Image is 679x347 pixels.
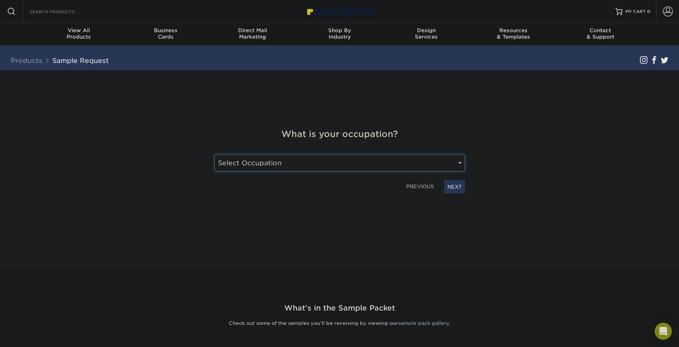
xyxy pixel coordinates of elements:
[130,319,549,327] p: Check out some of the samples you’ll be receiving by viewing our .
[383,27,470,34] span: Design
[470,27,557,34] span: Resources
[296,23,383,46] a: Shop ByIndustry
[625,9,646,15] span: MY CART
[383,23,470,46] a: DesignServices
[655,323,672,340] div: Open Intercom Messenger
[122,27,209,40] div: Cards
[296,27,383,34] span: Shop By
[383,27,470,40] div: Services
[122,27,209,34] span: Business
[209,27,296,34] span: Direct Mail
[296,27,383,40] div: Industry
[470,23,557,46] a: Resources& Templates
[29,7,99,16] input: SEARCH PRODUCTS.....
[304,4,375,19] img: Primoprint
[557,23,644,46] a: Contact& Support
[11,57,42,64] a: Products
[214,128,465,141] h4: What is your occupation?
[130,303,549,314] h2: What's in the Sample Packet
[35,27,122,34] span: View All
[557,27,644,40] div: & Support
[52,57,109,64] a: Sample Request
[557,27,644,34] span: Contact
[122,23,209,46] a: BusinessCards
[209,27,296,40] div: Marketing
[398,320,449,326] a: sample pack gallery
[444,180,465,194] a: NEXT
[209,23,296,46] a: Direct MailMarketing
[35,27,122,40] div: Products
[470,27,557,40] div: & Templates
[403,181,437,192] a: PREVIOUS
[647,9,650,14] span: 0
[35,23,122,46] a: View AllProducts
